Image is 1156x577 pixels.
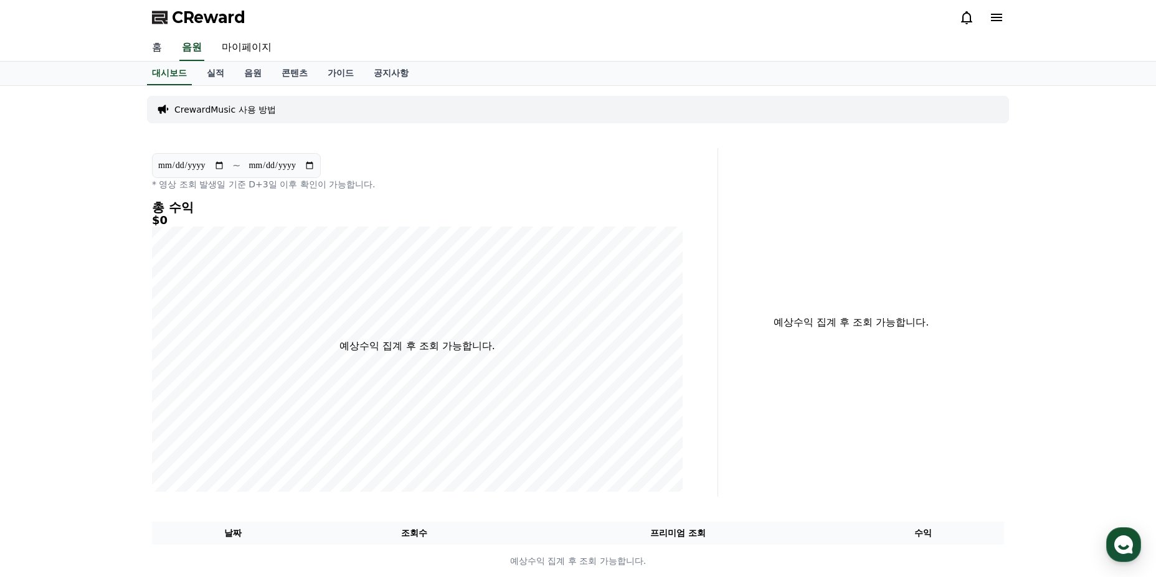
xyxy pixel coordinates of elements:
a: CReward [152,7,245,27]
th: 수익 [841,522,1004,545]
span: CReward [172,7,245,27]
a: 실적 [197,62,234,85]
a: 홈 [142,35,172,61]
th: 조회수 [315,522,514,545]
a: 공지사항 [364,62,419,85]
a: 가이드 [318,62,364,85]
a: CrewardMusic 사용 방법 [174,103,276,116]
th: 프리미엄 조회 [514,522,841,545]
a: 마이페이지 [212,35,282,61]
a: 설정 [161,395,239,426]
span: 설정 [192,413,207,423]
a: 홈 [4,395,82,426]
p: 예상수익 집계 후 조회 가능합니다. [339,339,495,354]
p: * 영상 조회 발생일 기준 D+3일 이후 확인이 가능합니다. [152,178,683,190]
span: 대화 [114,414,129,424]
th: 날짜 [152,522,315,545]
p: ~ [232,158,240,173]
p: 예상수익 집계 후 조회 가능합니다. [728,315,974,330]
a: 대화 [82,395,161,426]
a: 음원 [234,62,272,85]
p: 예상수익 집계 후 조회 가능합니다. [153,555,1003,568]
h5: $0 [152,214,683,227]
a: 음원 [179,35,204,61]
h4: 총 수익 [152,200,683,214]
a: 콘텐츠 [272,62,318,85]
a: 대시보드 [147,62,192,85]
span: 홈 [39,413,47,423]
